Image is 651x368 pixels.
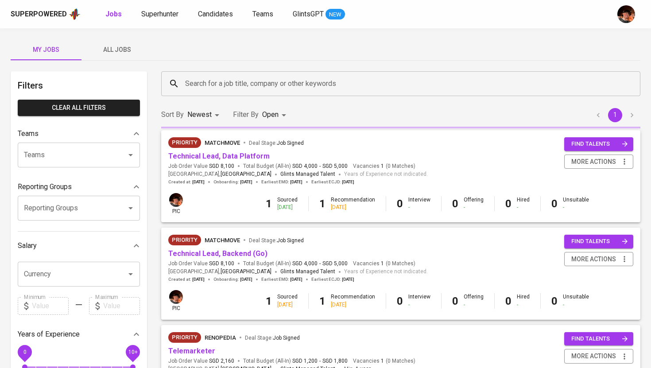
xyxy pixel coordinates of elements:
[571,156,616,167] span: more actions
[331,293,375,308] div: Recommendation
[168,235,201,245] div: New Job received from Demand Team
[221,267,271,276] span: [GEOGRAPHIC_DATA]
[563,293,589,308] div: Unsuitable
[198,9,235,20] a: Candidates
[209,260,234,267] span: SGD 8,100
[319,198,325,210] b: 1
[266,198,272,210] b: 1
[617,5,635,23] img: diemas@glints.com
[252,9,275,20] a: Teams
[243,163,348,170] span: Total Budget (All-In)
[277,140,304,146] span: Job Signed
[187,107,222,123] div: Newest
[128,349,137,355] span: 10+
[169,290,183,304] img: diemas@glints.com
[342,276,354,283] span: [DATE]
[517,293,530,308] div: Hired
[18,182,72,192] p: Reporting Groups
[168,170,271,179] span: [GEOGRAPHIC_DATA] ,
[292,357,318,365] span: SGD 1,200
[353,163,415,170] span: Vacancies ( 0 Matches )
[192,179,205,185] span: [DATE]
[168,276,205,283] span: Created at :
[408,293,430,308] div: Interview
[331,301,375,309] div: [DATE]
[168,137,201,148] div: New Job received from Demand Team
[408,301,430,309] div: -
[331,204,375,211] div: [DATE]
[322,163,348,170] span: SGD 5,000
[380,357,384,365] span: 1
[18,128,39,139] p: Teams
[551,295,558,307] b: 0
[380,163,384,170] span: 1
[273,335,300,341] span: Job Signed
[608,108,622,122] button: page 1
[564,155,633,169] button: more actions
[353,357,415,365] span: Vacancies ( 0 Matches )
[18,100,140,116] button: Clear All filters
[277,204,298,211] div: [DATE]
[564,252,633,267] button: more actions
[563,196,589,211] div: Unsuitable
[18,125,140,143] div: Teams
[564,235,633,248] button: find talents
[262,110,279,119] span: Open
[124,202,137,214] button: Open
[311,179,354,185] span: Earliest ECJD :
[319,260,321,267] span: -
[249,140,304,146] span: Deal Stage :
[261,276,302,283] span: Earliest EMD :
[11,8,81,21] a: Superpoweredapp logo
[464,196,484,211] div: Offering
[168,163,234,170] span: Job Order Value
[18,329,80,340] p: Years of Experience
[161,109,184,120] p: Sort By
[168,289,184,312] div: pic
[571,334,628,344] span: find talents
[205,139,240,146] span: MatchMove
[240,276,252,283] span: [DATE]
[192,276,205,283] span: [DATE]
[277,237,304,244] span: Job Signed
[517,196,530,211] div: Hired
[551,198,558,210] b: 0
[105,10,122,18] b: Jobs
[571,254,616,265] span: more actions
[290,179,302,185] span: [DATE]
[87,44,147,55] span: All Jobs
[319,357,321,365] span: -
[266,295,272,307] b: 1
[311,276,354,283] span: Earliest ECJD :
[213,179,252,185] span: Onboarding :
[32,297,69,315] input: Value
[124,268,137,280] button: Open
[168,260,234,267] span: Job Order Value
[168,347,215,355] a: Telemarketer
[69,8,81,21] img: app logo
[571,139,628,149] span: find talents
[322,357,348,365] span: SGD 1,800
[564,137,633,151] button: find talents
[344,170,428,179] span: Years of Experience not indicated.
[342,179,354,185] span: [DATE]
[252,10,273,18] span: Teams
[169,193,183,207] img: diemas@glints.com
[397,295,403,307] b: 0
[563,301,589,309] div: -
[23,349,26,355] span: 0
[408,204,430,211] div: -
[213,276,252,283] span: Onboarding :
[292,163,318,170] span: SGD 4,000
[262,107,289,123] div: Open
[325,10,345,19] span: NEW
[505,198,511,210] b: 0
[293,10,324,18] span: GlintsGPT
[249,237,304,244] span: Deal Stage :
[168,333,201,342] span: Priority
[141,10,178,18] span: Superhunter
[319,295,325,307] b: 1
[571,236,628,247] span: find talents
[293,9,345,20] a: GlintsGPT NEW
[505,295,511,307] b: 0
